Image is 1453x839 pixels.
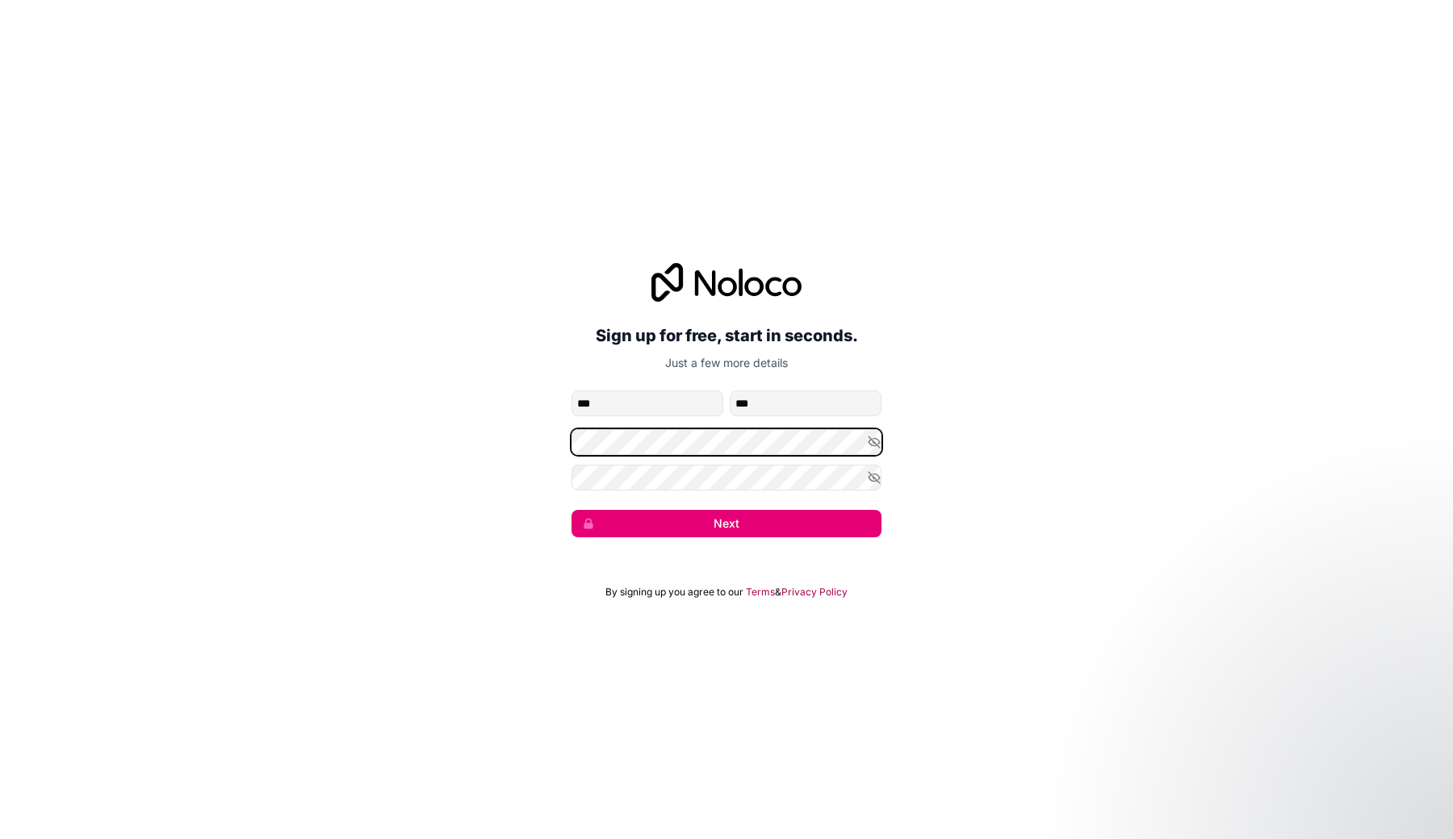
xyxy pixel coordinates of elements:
[572,355,881,371] p: Just a few more details
[605,586,743,599] span: By signing up you agree to our
[572,429,881,455] input: Password
[572,390,723,416] input: given-name
[730,390,881,416] input: family-name
[572,465,881,490] input: Confirm password
[572,321,881,350] h2: Sign up for free, start in seconds.
[572,510,881,537] button: Next
[775,586,781,599] span: &
[781,586,848,599] a: Privacy Policy
[1130,718,1453,831] iframe: Intercom notifications message
[746,586,775,599] a: Terms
